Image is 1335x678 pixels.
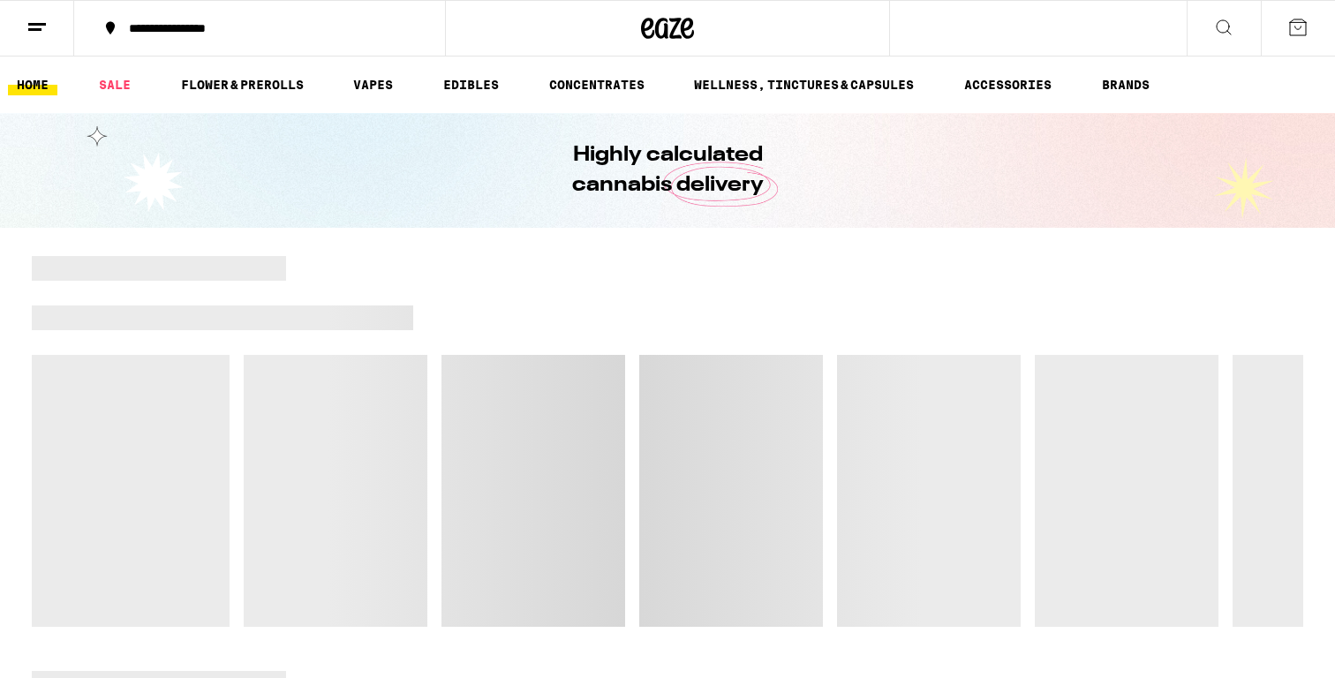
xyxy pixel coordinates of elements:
[540,74,653,95] a: CONCENTRATES
[344,74,402,95] a: VAPES
[172,74,313,95] a: FLOWER & PREROLLS
[434,74,508,95] a: EDIBLES
[955,74,1060,95] a: ACCESSORIES
[90,74,140,95] a: SALE
[1093,74,1158,95] a: BRANDS
[685,74,923,95] a: WELLNESS, TINCTURES & CAPSULES
[8,74,57,95] a: HOME
[522,140,813,200] h1: Highly calculated cannabis delivery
